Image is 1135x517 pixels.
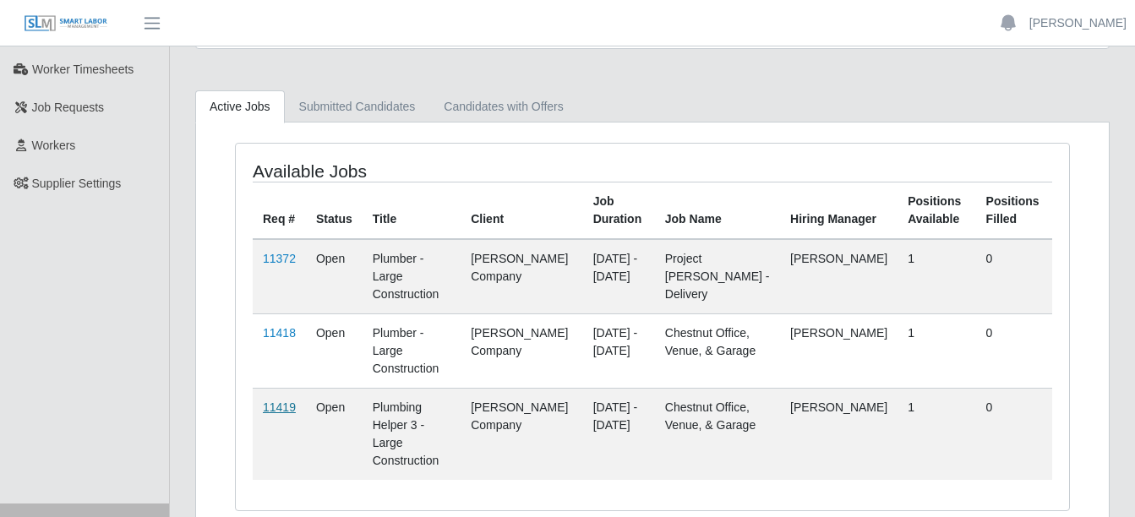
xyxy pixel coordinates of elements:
[898,388,975,480] td: 1
[461,313,582,388] td: [PERSON_NAME] Company
[32,63,134,76] span: Worker Timesheets
[583,313,655,388] td: [DATE] - [DATE]
[306,388,363,480] td: Open
[461,239,582,314] td: [PERSON_NAME] Company
[780,388,898,480] td: [PERSON_NAME]
[263,400,296,414] a: 11419
[461,388,582,480] td: [PERSON_NAME] Company
[780,313,898,388] td: [PERSON_NAME]
[898,239,975,314] td: 1
[263,252,296,265] a: 11372
[363,182,461,239] th: Title
[363,388,461,480] td: Plumbing Helper 3 - Large Construction
[780,239,898,314] td: [PERSON_NAME]
[32,101,105,114] span: Job Requests
[898,313,975,388] td: 1
[976,388,1052,480] td: 0
[263,326,296,340] a: 11418
[655,239,780,314] td: Project [PERSON_NAME] - Delivery
[976,239,1052,314] td: 0
[655,388,780,480] td: Chestnut Office, Venue, & Garage
[253,182,306,239] th: Req #
[583,388,655,480] td: [DATE] - [DATE]
[253,161,571,182] h4: Available Jobs
[32,139,76,152] span: Workers
[363,313,461,388] td: Plumber - Large Construction
[306,182,363,239] th: Status
[655,182,780,239] th: Job Name
[655,313,780,388] td: Chestnut Office, Venue, & Garage
[1029,14,1127,32] a: [PERSON_NAME]
[363,239,461,314] td: Plumber - Large Construction
[32,177,122,190] span: Supplier Settings
[583,182,655,239] th: Job Duration
[976,182,1052,239] th: Positions Filled
[285,90,430,123] a: Submitted Candidates
[898,182,975,239] th: Positions Available
[429,90,577,123] a: Candidates with Offers
[461,182,582,239] th: Client
[24,14,108,33] img: SLM Logo
[780,182,898,239] th: Hiring Manager
[195,90,285,123] a: Active Jobs
[306,239,363,314] td: Open
[306,313,363,388] td: Open
[976,313,1052,388] td: 0
[583,239,655,314] td: [DATE] - [DATE]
